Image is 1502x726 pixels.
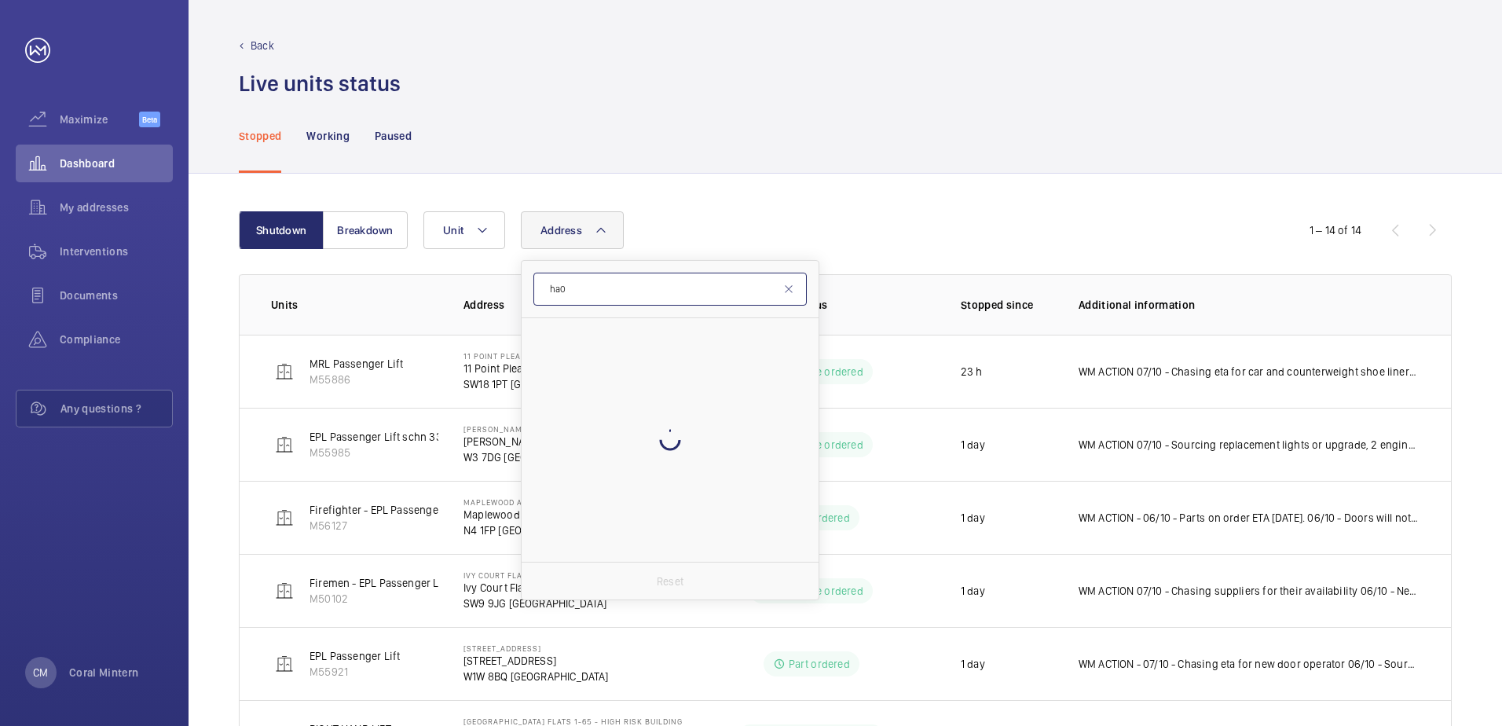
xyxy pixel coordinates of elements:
[239,69,401,98] h1: Live units status
[463,351,609,361] p: 11 Point Pleasant
[961,583,985,599] p: 1 day
[310,502,486,518] p: Firefighter - EPL Passenger Lift No 3
[60,200,173,215] span: My addresses
[463,507,661,522] p: Maplewood Apartments
[60,332,173,347] span: Compliance
[310,591,505,607] p: M50102
[533,273,807,306] input: Search by address
[463,717,683,726] p: [GEOGRAPHIC_DATA] Flats 1-65 - High Risk Building
[463,596,607,611] p: SW9 9JG [GEOGRAPHIC_DATA]
[961,656,985,672] p: 1 day
[463,653,609,669] p: [STREET_ADDRESS]
[1079,437,1420,453] p: WM ACTION 07/10 - Sourcing replacement lights or upgrade, 2 engineers required 06/10 - No car lig...
[463,297,687,313] p: Address
[310,648,400,664] p: EPL Passenger Lift
[463,522,661,538] p: N4 1FP [GEOGRAPHIC_DATA]
[1079,364,1420,379] p: WM ACTION 07/10 - Chasing eta for car and counterweight shoe liners 06/10 - New shoe liners required
[463,643,609,653] p: [STREET_ADDRESS]
[323,211,408,249] button: Breakdown
[33,665,48,680] p: CM
[463,497,661,507] p: Maplewood Apartments - High Risk Building
[443,224,463,236] span: Unit
[463,434,602,449] p: [PERSON_NAME] House
[961,437,985,453] p: 1 day
[310,664,400,680] p: M55921
[60,288,173,303] span: Documents
[60,244,173,259] span: Interventions
[69,665,139,680] p: Coral Mintern
[521,211,624,249] button: Address
[463,580,607,596] p: Ivy Court Flats 66-77
[60,401,172,416] span: Any questions ?
[789,656,850,672] p: Part ordered
[310,575,505,591] p: Firemen - EPL Passenger Lift Flats 66-77
[60,112,139,127] span: Maximize
[1079,583,1420,599] p: WM ACTION 07/10 - Chasing suppliers for their availability 06/10 - New positing switch required, ...
[961,510,985,526] p: 1 day
[1079,297,1420,313] p: Additional information
[463,361,609,376] p: 11 Point Pleasant
[310,356,403,372] p: MRL Passenger Lift
[275,508,294,527] img: elevator.svg
[60,156,173,171] span: Dashboard
[275,435,294,454] img: elevator.svg
[275,362,294,381] img: elevator.svg
[139,112,160,127] span: Beta
[251,38,274,53] p: Back
[1079,510,1420,526] p: WM ACTION - 06/10 - Parts on order ETA [DATE]. 06/10 - Doors will not re learn, new door motor an...
[310,445,442,460] p: M55985
[463,449,602,465] p: W3 7DG [GEOGRAPHIC_DATA]
[239,211,324,249] button: Shutdown
[961,297,1053,313] p: Stopped since
[310,518,486,533] p: M56127
[1310,222,1361,238] div: 1 – 14 of 14
[271,297,438,313] p: Units
[423,211,505,249] button: Unit
[463,570,607,580] p: Ivy Court Flats 66-77
[375,128,412,144] p: Paused
[310,372,403,387] p: M55886
[239,128,281,144] p: Stopped
[275,581,294,600] img: elevator.svg
[961,364,983,379] p: 23 h
[275,654,294,673] img: elevator.svg
[306,128,349,144] p: Working
[463,669,609,684] p: W1W 8BQ [GEOGRAPHIC_DATA]
[657,574,683,589] p: Reset
[463,376,609,392] p: SW18 1PT [GEOGRAPHIC_DATA]
[1079,656,1420,672] p: WM ACTION - 07/10 - Chasing eta for new door operator 06/10 - Sourcing upgrade 05/10 - Door opera...
[463,424,602,434] p: [PERSON_NAME] House
[310,429,442,445] p: EPL Passenger Lift schn 33
[540,224,582,236] span: Address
